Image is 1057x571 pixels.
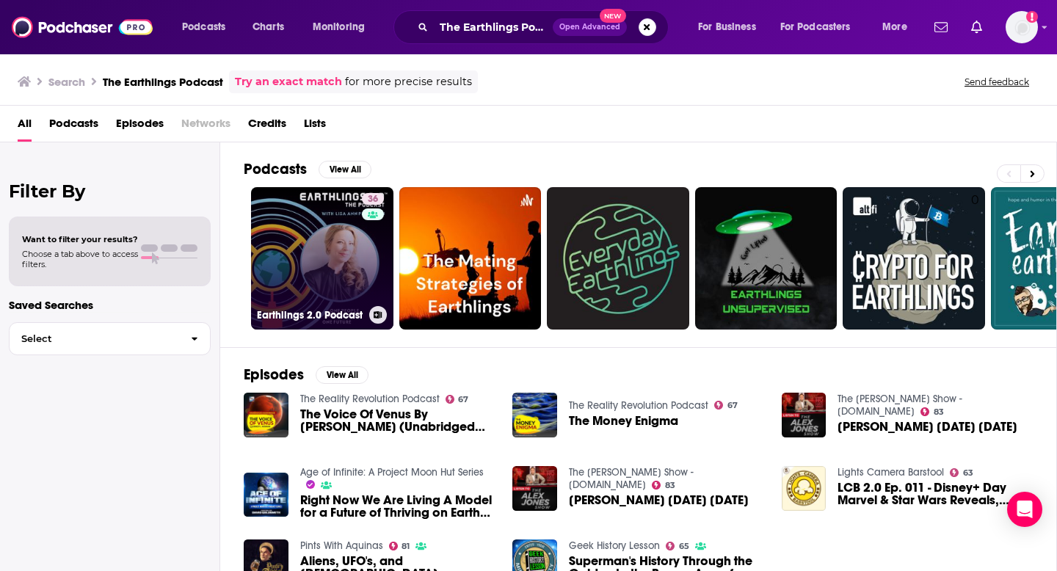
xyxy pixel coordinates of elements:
[446,395,469,404] a: 67
[345,73,472,90] span: for more precise results
[18,112,32,142] a: All
[553,18,627,36] button: Open AdvancedNew
[1006,11,1038,43] button: Show profile menu
[512,466,557,511] img: Alex Jones 2022-Oct-20 Thursday
[12,13,153,41] img: Podchaser - Follow, Share and Rate Podcasts
[569,494,749,506] a: Alex Jones 2022-Oct-20 Thursday
[300,494,495,519] a: Right Now We Are Living A Model for a Future of Thriving on Earth w/ Nicole Stott #45
[569,539,660,552] a: Geek History Lesson
[300,393,440,405] a: The Reality Revolution Podcast
[950,468,973,477] a: 63
[727,402,738,409] span: 67
[244,393,288,437] img: The Voice Of Venus By Ernest L Norman (Unabridged Audiobook)
[244,473,288,517] img: Right Now We Are Living A Model for a Future of Thriving on Earth w/ Nicole Stott #45
[244,160,371,178] a: PodcastsView All
[300,466,484,479] a: Age of Infinite: A Project Moon Hut Series
[569,415,678,427] a: The Money Enigma
[929,15,954,40] a: Show notifications dropdown
[368,192,378,207] span: 36
[838,393,962,418] a: The Alex Jones Show - Infowars.com
[771,15,872,39] button: open menu
[362,193,384,205] a: 36
[253,17,284,37] span: Charts
[182,17,225,37] span: Podcasts
[1006,11,1038,43] span: Logged in as jhutchinson
[652,481,675,490] a: 83
[319,161,371,178] button: View All
[9,181,211,202] h2: Filter By
[782,393,827,437] img: Alex Jones 2023-Feb-13 Monday
[780,17,851,37] span: For Podcasters
[782,466,827,511] a: LCB 2.0 Ep. 011 - Disney+ Day Marvel & Star Wars Reveals, Spider-Man: No Way Home Trailer, Red No...
[1007,492,1042,527] div: Open Intercom Messenger
[934,409,944,415] span: 83
[251,187,393,330] a: 36Earthlings 2.0 Podcast
[243,15,293,39] a: Charts
[838,421,1017,433] span: [PERSON_NAME] [DATE] [DATE]
[843,187,985,330] a: 0
[9,298,211,312] p: Saved Searches
[389,542,410,550] a: 81
[181,112,230,142] span: Networks
[9,322,211,355] button: Select
[1026,11,1038,23] svg: Add a profile image
[116,112,164,142] span: Episodes
[960,76,1034,88] button: Send feedback
[257,309,363,321] h3: Earthlings 2.0 Podcast
[48,75,85,89] h3: Search
[714,401,738,410] a: 67
[172,15,244,39] button: open menu
[569,494,749,506] span: [PERSON_NAME] [DATE] [DATE]
[304,112,326,142] a: Lists
[300,539,383,552] a: Pints With Aquinas
[1006,11,1038,43] img: User Profile
[402,543,410,550] span: 81
[666,542,689,550] a: 65
[244,160,307,178] h2: Podcasts
[244,365,304,384] h2: Episodes
[313,17,365,37] span: Monitoring
[300,408,495,433] a: The Voice Of Venus By Ernest L Norman (Unabridged Audiobook)
[235,73,342,90] a: Try an exact match
[971,193,979,324] div: 0
[882,17,907,37] span: More
[838,481,1033,506] a: LCB 2.0 Ep. 011 - Disney+ Day Marvel & Star Wars Reveals, Spider-Man: No Way Home Trailer, Red No...
[688,15,774,39] button: open menu
[838,466,944,479] a: Lights Camera Barstool
[600,9,626,23] span: New
[872,15,926,39] button: open menu
[679,543,689,550] span: 65
[302,15,384,39] button: open menu
[22,234,138,244] span: Want to filter your results?
[316,366,368,384] button: View All
[244,365,368,384] a: EpisodesView All
[300,494,495,519] span: Right Now We Are Living A Model for a Future of Thriving on Earth w/ [PERSON_NAME] #45
[569,466,694,491] a: The Alex Jones Show - Infowars.com
[569,399,708,412] a: The Reality Revolution Podcast
[49,112,98,142] a: Podcasts
[512,393,557,437] img: The Money Enigma
[300,408,495,433] span: The Voice Of Venus By [PERSON_NAME] (Unabridged Audiobook)
[838,421,1017,433] a: Alex Jones 2023-Feb-13 Monday
[103,75,223,89] h3: The Earthlings Podcast
[10,334,179,343] span: Select
[559,23,620,31] span: Open Advanced
[965,15,988,40] a: Show notifications dropdown
[698,17,756,37] span: For Business
[434,15,553,39] input: Search podcasts, credits, & more...
[407,10,683,44] div: Search podcasts, credits, & more...
[963,470,973,476] span: 63
[248,112,286,142] a: Credits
